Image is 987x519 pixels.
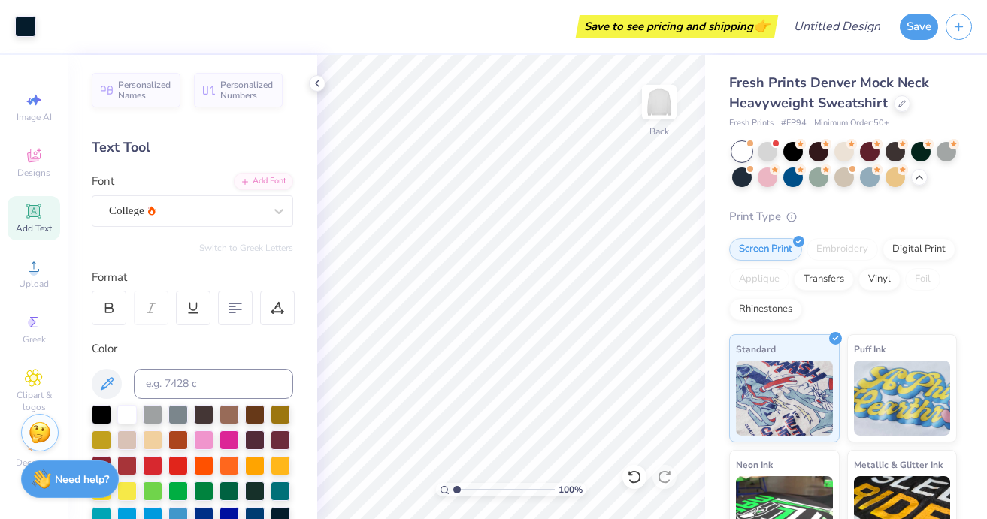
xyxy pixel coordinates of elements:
div: Save to see pricing and shipping [580,15,774,38]
span: Neon Ink [736,457,773,472]
img: Puff Ink [854,361,951,436]
span: Fresh Prints Denver Mock Neck Heavyweight Sweatshirt [729,74,929,112]
span: Clipart & logos [8,389,60,413]
span: Image AI [17,111,52,123]
button: Save [900,14,938,40]
div: Print Type [729,208,957,225]
div: Back [649,125,669,138]
span: Personalized Numbers [220,80,274,101]
div: Screen Print [729,238,802,261]
span: Greek [23,333,46,345]
div: Rhinestones [729,298,802,321]
div: Digital Print [883,238,955,261]
div: Format [92,269,295,286]
button: Switch to Greek Letters [199,242,293,254]
span: 👉 [753,17,770,35]
img: Back [644,87,674,117]
span: 100 % [559,483,583,496]
div: Applique [729,268,789,291]
div: Transfers [794,268,854,291]
div: Foil [905,268,940,291]
div: Color [92,340,293,358]
span: Standard [736,341,776,357]
strong: Need help? [55,472,109,487]
span: Minimum Order: 50 + [814,117,889,130]
span: Puff Ink [854,341,886,357]
img: Standard [736,361,833,436]
div: Embroidery [807,238,878,261]
span: Upload [19,278,49,290]
span: # FP94 [781,117,807,130]
input: e.g. 7428 c [134,369,293,399]
label: Font [92,173,114,190]
span: Decorate [16,457,52,469]
div: Text Tool [92,137,293,158]
span: Personalized Names [118,80,171,101]
input: Untitled Design [782,11,892,41]
span: Add Text [16,222,52,234]
div: Vinyl [858,268,901,291]
div: Add Font [234,173,293,190]
span: Fresh Prints [729,117,774,130]
span: Designs [17,167,50,179]
span: Metallic & Glitter Ink [854,457,943,472]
